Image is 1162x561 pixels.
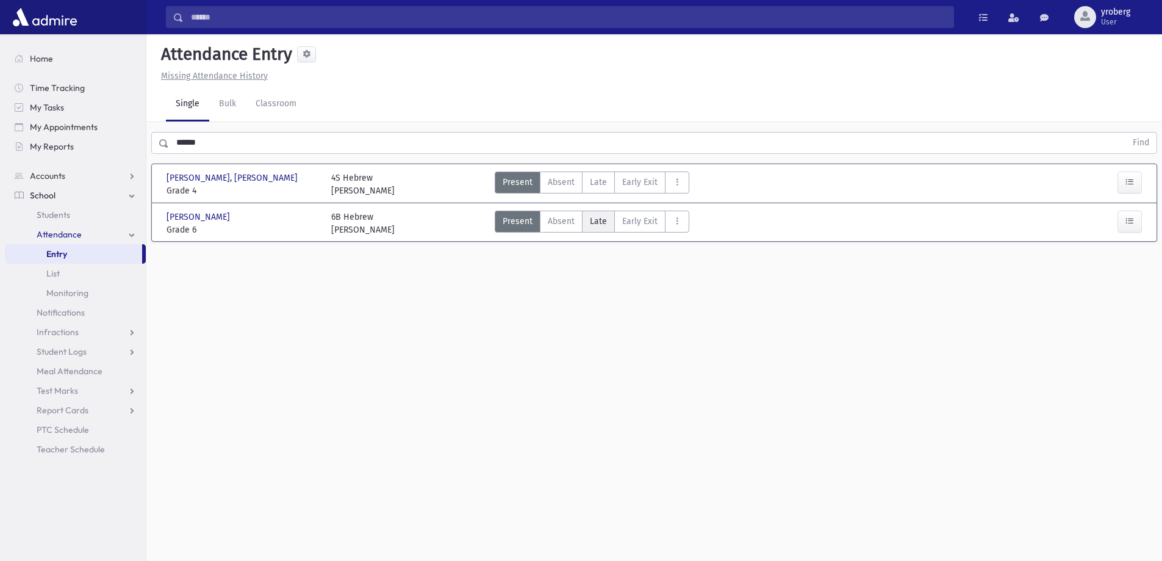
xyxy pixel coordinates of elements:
[30,102,64,113] span: My Tasks
[5,186,146,205] a: School
[166,87,209,121] a: Single
[37,307,85,318] span: Notifications
[10,5,80,29] img: AdmirePro
[5,322,146,342] a: Infractions
[167,211,232,223] span: [PERSON_NAME]
[5,205,146,225] a: Students
[5,420,146,440] a: PTC Schedule
[167,184,319,197] span: Grade 4
[5,264,146,283] a: List
[622,176,658,189] span: Early Exit
[246,87,306,121] a: Classroom
[5,78,146,98] a: Time Tracking
[30,53,53,64] span: Home
[1101,7,1130,17] span: yroberg
[30,82,85,93] span: Time Tracking
[167,172,300,184] span: [PERSON_NAME], [PERSON_NAME]
[37,209,70,220] span: Students
[503,215,533,228] span: Present
[46,268,60,279] span: List
[5,244,142,264] a: Entry
[30,141,74,152] span: My Reports
[5,400,146,420] a: Report Cards
[331,211,395,236] div: 6B Hebrew [PERSON_NAME]
[548,176,575,189] span: Absent
[37,229,82,240] span: Attendance
[184,6,953,28] input: Search
[590,215,607,228] span: Late
[37,444,105,455] span: Teacher Schedule
[30,121,98,132] span: My Appointments
[1101,17,1130,27] span: User
[5,117,146,137] a: My Appointments
[548,215,575,228] span: Absent
[209,87,246,121] a: Bulk
[5,166,146,186] a: Accounts
[156,44,292,65] h5: Attendance Entry
[30,170,65,181] span: Accounts
[161,71,268,81] u: Missing Attendance History
[37,327,79,338] span: Infractions
[37,346,87,357] span: Student Logs
[46,288,88,299] span: Monitoring
[5,137,146,156] a: My Reports
[1125,132,1157,153] button: Find
[495,172,689,197] div: AttTypes
[590,176,607,189] span: Late
[37,424,89,435] span: PTC Schedule
[156,71,268,81] a: Missing Attendance History
[622,215,658,228] span: Early Exit
[37,405,88,416] span: Report Cards
[5,303,146,322] a: Notifications
[5,440,146,459] a: Teacher Schedule
[5,381,146,400] a: Test Marks
[5,225,146,244] a: Attendance
[5,283,146,303] a: Monitoring
[5,361,146,381] a: Meal Attendance
[5,98,146,117] a: My Tasks
[331,172,395,197] div: 4S Hebrew [PERSON_NAME]
[37,385,78,396] span: Test Marks
[167,223,319,236] span: Grade 6
[30,190,56,201] span: School
[46,248,67,259] span: Entry
[5,342,146,361] a: Student Logs
[495,211,689,236] div: AttTypes
[503,176,533,189] span: Present
[5,49,146,68] a: Home
[37,366,102,377] span: Meal Attendance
